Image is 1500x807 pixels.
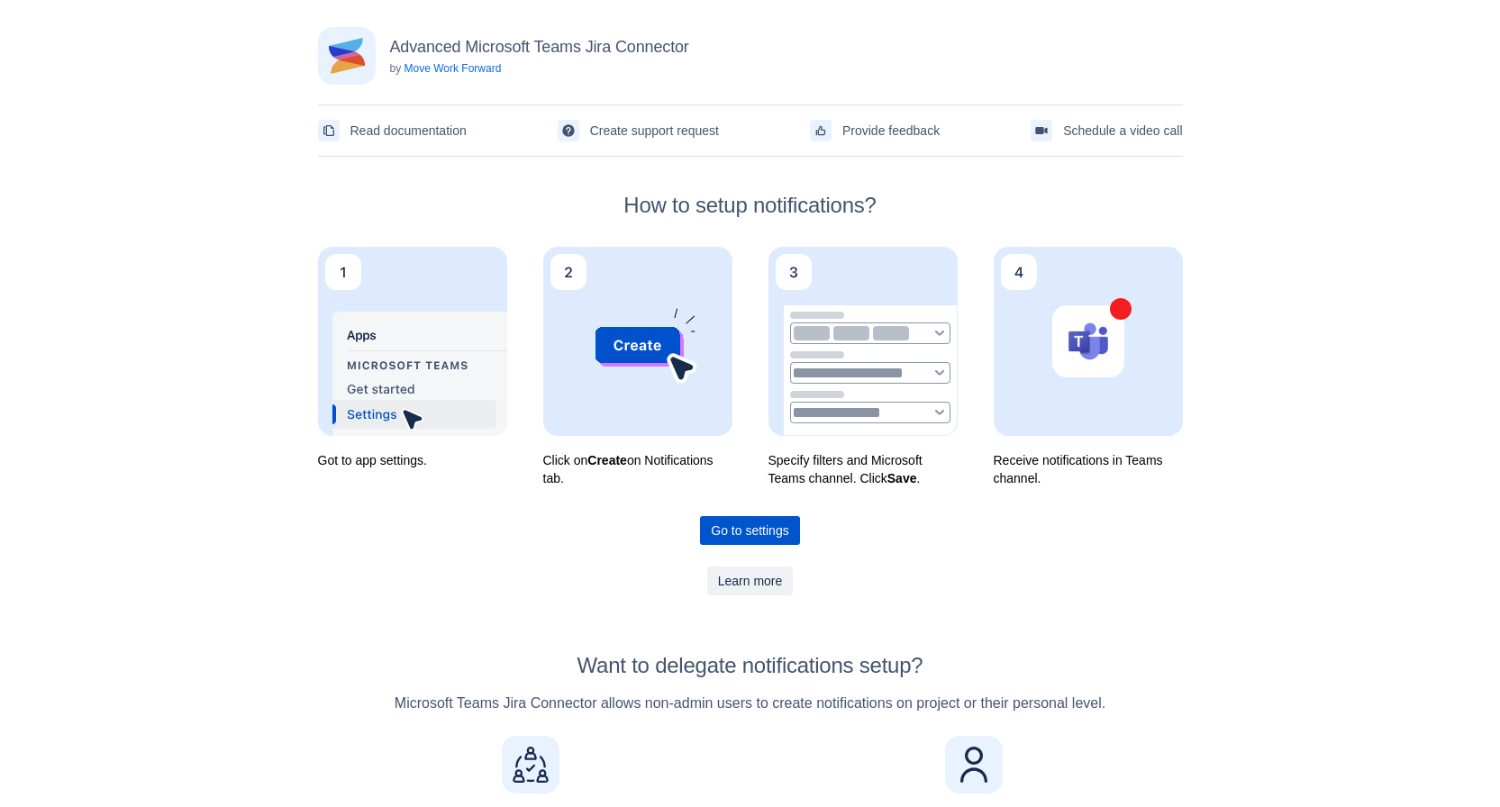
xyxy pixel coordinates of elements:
[768,451,958,487] p: Specify filters and Microsoft Teams channel. Click .
[842,116,940,145] span: Provide feedback
[558,116,719,145] a: Create support request
[318,693,1183,714] p: Microsoft Teams Jira Connector allows non-admin users to create notifications on project or their...
[1031,116,1182,145] a: Schedule a video call
[1034,123,1049,138] span: videoCall
[543,451,732,487] p: Click on on Notifications tab.
[350,116,467,145] span: Read documentation
[502,736,559,793] img: Project level notifications
[887,471,917,485] b: Save
[810,116,940,145] a: Provide feedback
[768,247,958,436] img: Specify filters and Microsoft Teams channel. Click <b>Save</b>.
[405,62,502,75] a: Move Work Forward
[587,453,627,467] b: Create
[994,247,1183,436] img: Receive notifications in Teams channel.
[318,193,1183,218] h2: How to setup notifications?
[945,736,1003,793] img: Personal notifications
[318,653,1183,678] h2: Want to delegate notifications setup?
[1063,116,1182,145] span: Schedule a video call
[814,123,828,138] span: feedback
[561,123,576,138] span: support
[322,123,336,138] span: documentation
[711,516,788,545] span: Go to settings
[318,247,507,436] img: Got to app settings.
[390,61,689,76] p: by
[318,451,507,469] p: Got to app settings.
[543,247,732,436] img: Click on <b>Create</b> on Notifications tab.
[390,36,689,58] h3: Advanced Microsoft Teams Jira Connector
[318,27,376,85] img: Advanced Microsoft Teams Jira Connector
[707,567,794,595] a: Learn more
[718,567,783,595] span: Learn more
[700,516,799,545] a: Go to settings
[994,451,1183,487] p: Receive notifications in Teams channel.
[590,116,719,145] span: Create support request
[318,116,467,145] a: Read documentation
